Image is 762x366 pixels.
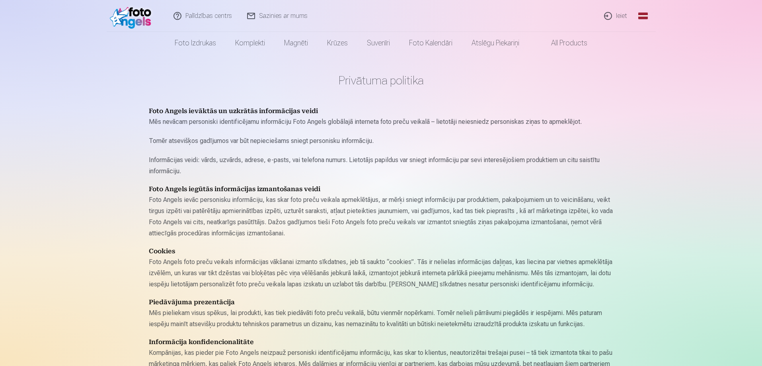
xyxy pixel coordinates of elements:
a: Foto izdrukas [165,32,226,54]
p: Informācijas veidi: vārds, uzvārds, adrese, e-pasts, vai telefona numurs. Lietotājs papildus var ... [149,155,614,177]
p: Foto Angels foto preču veikals informācijas vākšanai izmanto sīkdatnes, jeb tā saukto “cookies”. ... [149,256,614,290]
h4: Cookies [149,247,614,256]
p: Tomēr atsevišķos gadījumos var būt nepieciešams sniegt personisku informāciju. [149,135,614,147]
h4: Informācija konfidencionalitāte [149,338,614,347]
img: /fa1 [110,3,156,29]
p: Mēs pieliekam visus spēkus, lai produkti, kas tiek piedāvāti foto preču veikalā, būtu vienmēr nop... [149,307,614,330]
a: Atslēgu piekariņi [462,32,529,54]
a: Magnēti [275,32,318,54]
a: All products [529,32,597,54]
a: Krūzes [318,32,357,54]
h4: Foto Angels iegūtās informācijas izmantošanas veidi [149,185,614,194]
p: Mēs nevācam personiski identificējamu informāciju Foto Angels globālajā interneta foto preču veik... [149,116,614,127]
a: Komplekti [226,32,275,54]
h1: Privātuma politika [149,73,614,88]
h4: Foto Angels ievāktās un uzkrātās informācijas veidi [149,107,614,116]
a: Foto kalendāri [400,32,462,54]
a: Suvenīri [357,32,400,54]
p: Foto Angels ievāc personisku informāciju, kas skar foto preču veikala apmeklētājus, ar mērķi snie... [149,194,614,239]
h4: Piedāvājuma prezentācija [149,298,614,307]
